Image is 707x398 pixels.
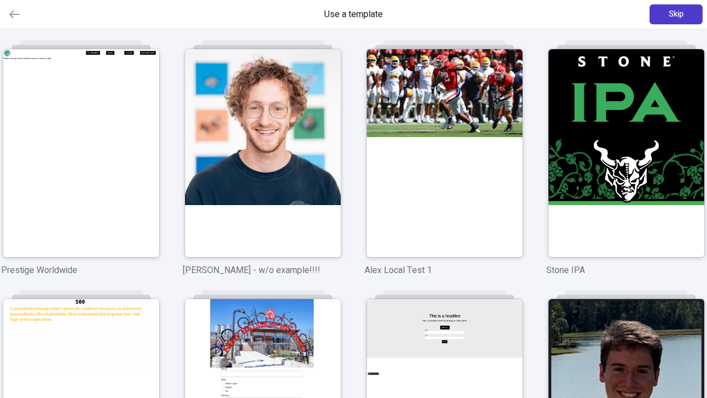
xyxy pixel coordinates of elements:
span: Skip [669,8,684,20]
button: Skip [650,4,703,24]
p: [PERSON_NAME] - w/o example!!!! [183,264,342,277]
p: Alex Local Test 1 [365,264,524,277]
span: Use a template [324,8,383,21]
p: Prestige Worldwide [1,264,161,277]
p: Stone IPA [546,264,706,277]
